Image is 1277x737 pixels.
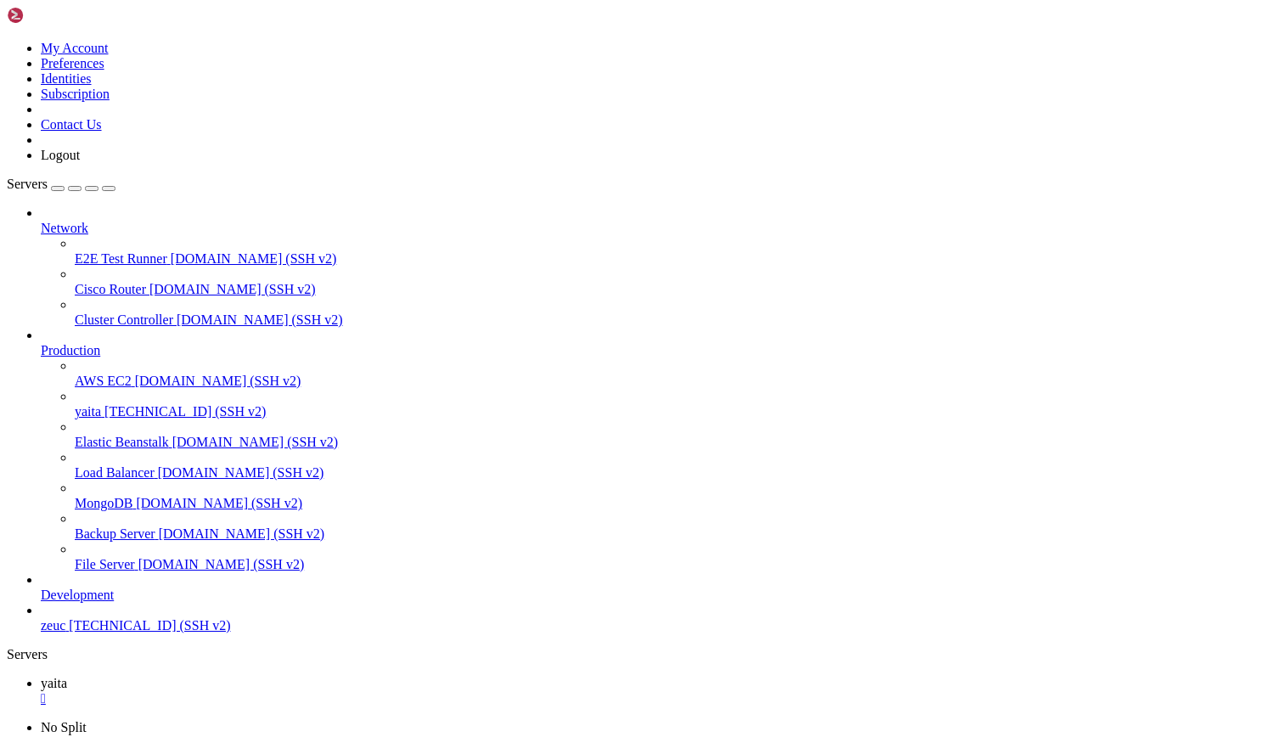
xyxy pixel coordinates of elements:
a: MongoDB [DOMAIN_NAME] (SSH v2) [75,496,1270,511]
li: Production [41,328,1270,572]
x-row: 406 cd yaita-core-backend/ [7,79,1055,93]
span: [DOMAIN_NAME] (SSH v2) [172,435,339,449]
a: Elastic Beanstalk [DOMAIN_NAME] (SSH v2) [75,435,1270,450]
x-row: 413 cd .. [7,180,1055,194]
x-row: 415 mvn clean install -DskipTests [7,209,1055,223]
span: Production [41,343,100,357]
a: Network [41,221,1270,236]
x-row: 407 git pull [7,93,1055,108]
x-row: 440 git pull [7,570,1055,584]
span: [DOMAIN_NAME] (SSH v2) [149,282,316,296]
li: yaita [TECHNICAL_ID] (SSH v2) [75,389,1270,419]
x-row: 414 cd product-service/ [7,194,1055,209]
li: Network [41,205,1270,328]
li: AWS EC2 [DOMAIN_NAME] (SSH v2) [75,358,1270,389]
x-row: 443 sudo systemctl restart yaita-product.service [7,613,1055,627]
x-row: 430 ls [7,425,1055,440]
x-row: 403 sudo journalctl -u yaita-product.service -f [7,36,1055,50]
x-row: 442 mvn clean install -DskipTests [7,599,1055,613]
a: Production [41,343,1270,358]
li: Load Balancer [DOMAIN_NAME] (SSH v2) [75,450,1270,481]
a: My Account [41,41,109,55]
x-row: 429 cd product-service/ [7,411,1055,425]
x-row: 428 git pull [7,397,1055,411]
x-row: 436 sudo systemctl restart yaita-product.service [7,512,1055,526]
div:  [41,691,1270,706]
x-row: 402 sudo systemctl restart yaita-product.service [7,21,1055,36]
a: Preferences [41,56,104,70]
span: E2E Test Runner [75,251,167,266]
li: Development [41,572,1270,603]
x-row: 421 mvn clean install -DskipTests [7,295,1055,310]
span: zeuc [41,618,65,633]
x-row: 424 sudo journalctl -u yaita-product.service -f [7,339,1055,353]
span: Servers [7,177,48,191]
span: Cluster Controller [75,312,173,327]
x-row: 439 cd yaita-core-backend/ [7,555,1055,570]
a: Servers [7,177,115,191]
a: E2E Test Runner [DOMAIN_NAME] (SSH v2) [75,251,1270,267]
span: Network [41,221,88,235]
x-row: 423 sudo journalctl -u yaita-user.service -f [7,324,1055,339]
x-row: 431 sudo systemctl restart yaita-product.service [7,440,1055,454]
a: Identities [41,71,92,86]
span: [DOMAIN_NAME] (SSH v2) [135,374,301,388]
a: Cisco Router [DOMAIN_NAME] (SSH v2) [75,282,1270,297]
div: Servers [7,647,1270,662]
span: [DOMAIN_NAME] (SSH v2) [159,526,325,541]
x-row: 409 cd payment-service/ [7,122,1055,137]
li: MongoDB [DOMAIN_NAME] (SSH v2) [75,481,1270,511]
a: Subscription [41,87,110,101]
x-row: 420 cd user-service/ [7,281,1055,295]
x-row: 418 cd .. [7,252,1055,267]
x-row: 438 ls [7,541,1055,555]
span: [DOMAIN_NAME] (SSH v2) [177,312,343,327]
x-row: 441 cd product-service/ [7,584,1055,599]
x-row: 410 mvn clean install -DskipTests [7,137,1055,151]
x-row: 412 sudo journalctl -u yaita-payment.service -f [7,166,1055,180]
span: [DOMAIN_NAME] (SSH v2) [136,496,302,510]
span: MongoDB [75,496,132,510]
a: AWS EC2 [DOMAIN_NAME] (SSH v2) [75,374,1270,389]
span: Load Balancer [75,465,155,480]
a: yaita [41,676,1270,706]
x-row: 401 mvn clean install -DskipTests [7,7,1055,21]
x-row: 408 mv [7,108,1055,122]
img: Shellngn [7,7,104,24]
x-row: 433 sudo systemctl restart yaita-product.service [7,469,1055,483]
x-row: 417 sudo journalctl -u yaita-product.service -f [7,238,1055,252]
x-row: 422 sudo systemctl restart yaita-user.service [7,310,1055,324]
span: Backup Server [75,526,155,541]
span: [TECHNICAL_ID] (SSH v2) [69,618,230,633]
span: Development [41,588,114,602]
x-row: 405 sudo journalctl -u yaita-payment.service -f [7,65,1055,79]
span: File Server [75,557,135,571]
x-row: 426 cd yaita-core-backend [7,368,1055,382]
li: Elastic Beanstalk [DOMAIN_NAME] (SSH v2) [75,419,1270,450]
li: Backup Server [DOMAIN_NAME] (SSH v2) [75,511,1270,542]
span: Elastic Beanstalk [75,435,169,449]
span: Cisco Router [75,282,146,296]
x-row: 432 mvn clean install -DskipTests [7,454,1055,469]
li: Cluster Controller [DOMAIN_NAME] (SSH v2) [75,297,1270,328]
x-row: 419 cd use [7,267,1055,281]
li: E2E Test Runner [DOMAIN_NAME] (SSH v2) [75,236,1270,267]
a: Cluster Controller [DOMAIN_NAME] (SSH v2) [75,312,1270,328]
a: zeuc [TECHNICAL_ID] (SSH v2) [41,618,1270,633]
li: zeuc [TECHNICAL_ID] (SSH v2) [41,603,1270,633]
a: Logout [41,148,80,162]
a: No Split [41,720,87,734]
a: File Server [DOMAIN_NAME] (SSH v2) [75,557,1270,572]
x-row: 427 ls [7,382,1055,397]
span: AWS EC2 [75,374,132,388]
x-row: 437 sudo journalctl -u yaita-product.service -f [7,526,1055,541]
span: yaita [75,404,101,419]
x-row: 404 sudo systemctl restart yaita-payment.service [7,50,1055,65]
span: yaita [41,676,67,690]
a: Backup Server [DOMAIN_NAME] (SSH v2) [75,526,1270,542]
li: File Server [DOMAIN_NAME] (SSH v2) [75,542,1270,572]
a: Development [41,588,1270,603]
x-row: 434 sudo journalctl -u yaita-product.service -f [7,483,1055,498]
x-row: 411 sudo systemctl restart yaita-payment.service [7,151,1055,166]
x-row: 416 sudo systemctl restart yaita-product.service [7,223,1055,238]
